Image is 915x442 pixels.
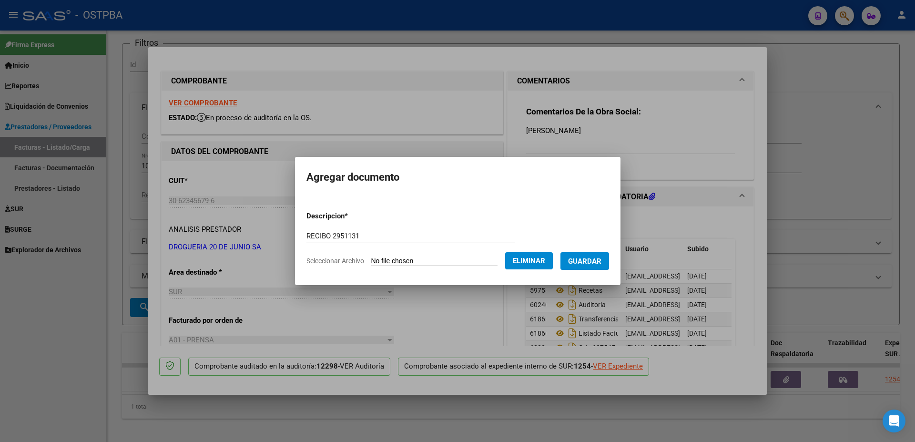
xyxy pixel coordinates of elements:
[883,410,905,432] div: Open Intercom Messenger
[513,257,545,265] span: Eliminar
[505,252,553,269] button: Eliminar
[306,257,364,265] span: Seleccionar Archivo
[306,211,397,222] p: Descripcion
[560,252,609,270] button: Guardar
[568,257,601,266] span: Guardar
[306,168,609,186] h2: Agregar documento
